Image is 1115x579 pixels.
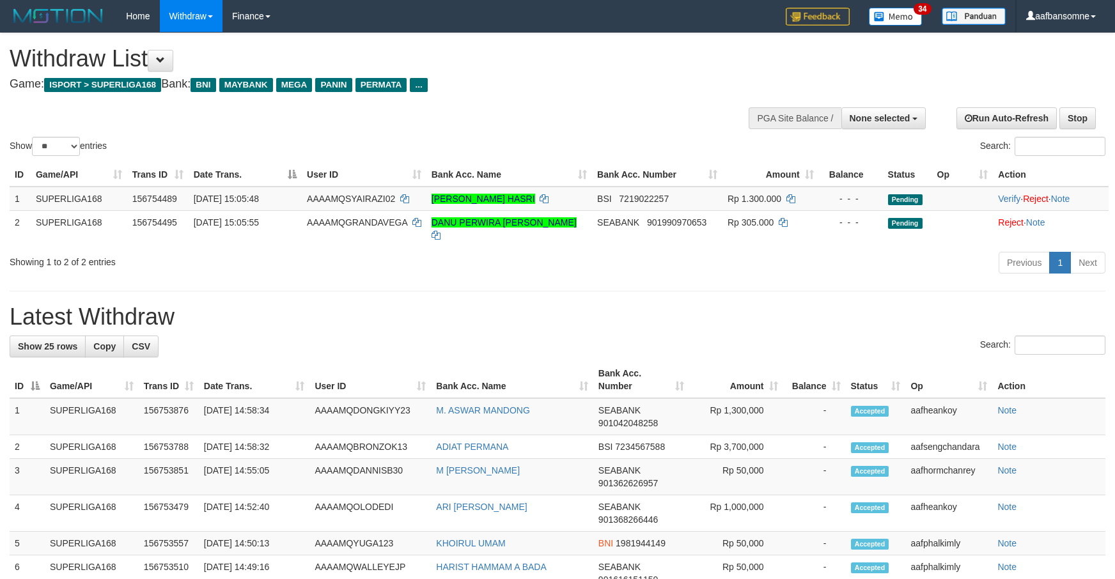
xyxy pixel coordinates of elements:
[139,435,199,459] td: 156753788
[905,532,992,555] td: aafphalkimly
[123,336,159,357] a: CSV
[1051,194,1070,204] a: Note
[851,562,889,573] span: Accepted
[10,336,86,357] a: Show 25 rows
[1026,217,1045,228] a: Note
[689,362,783,398] th: Amount: activate to sort column ascending
[783,459,846,495] td: -
[598,538,613,548] span: BNI
[914,3,931,15] span: 34
[45,435,139,459] td: SUPERLIGA168
[689,459,783,495] td: Rp 50,000
[10,6,107,26] img: MOTION_logo.png
[728,217,774,228] span: Rp 305.000
[276,78,313,92] span: MEGA
[139,459,199,495] td: 156753851
[841,107,926,129] button: None selected
[783,362,846,398] th: Balance: activate to sort column ascending
[997,502,1017,512] a: Note
[309,532,431,555] td: AAAAMQYUGA123
[45,459,139,495] td: SUPERLIGA168
[783,495,846,532] td: -
[615,442,665,452] span: Copy 7234567588 to clipboard
[980,336,1105,355] label: Search:
[191,78,215,92] span: BNI
[992,362,1105,398] th: Action
[436,442,508,452] a: ADIAT PERMANA
[888,194,923,205] span: Pending
[31,187,127,211] td: SUPERLIGA168
[905,459,992,495] td: aafhormchanrey
[307,217,407,228] span: AAAAMQGRANDAVEGA
[309,398,431,435] td: AAAAMQDONGKIYY23
[85,336,124,357] a: Copy
[598,514,658,525] span: Copy 901368266446 to clipboard
[1070,252,1105,274] a: Next
[846,362,906,398] th: Status: activate to sort column ascending
[689,532,783,555] td: Rp 50,000
[619,194,669,204] span: Copy 7219022257 to clipboard
[783,435,846,459] td: -
[45,495,139,532] td: SUPERLIGA168
[199,362,310,398] th: Date Trans.: activate to sort column ascending
[888,218,923,229] span: Pending
[10,78,731,91] h4: Game: Bank:
[436,465,520,475] a: M [PERSON_NAME]
[851,539,889,550] span: Accepted
[728,194,781,204] span: Rp 1.300.000
[132,217,177,228] span: 156754495
[189,163,302,187] th: Date Trans.: activate to sort column descending
[436,562,546,572] a: HARIST HAMMAM A BADA
[10,398,45,435] td: 1
[905,435,992,459] td: aafsengchandara
[993,163,1109,187] th: Action
[819,163,883,187] th: Balance
[598,442,613,452] span: BSI
[10,137,107,156] label: Show entries
[1015,336,1105,355] input: Search:
[997,442,1017,452] a: Note
[139,532,199,555] td: 156753557
[997,465,1017,475] a: Note
[10,435,45,459] td: 2
[689,435,783,459] td: Rp 3,700,000
[10,46,731,72] h1: Withdraw List
[1023,194,1049,204] a: Reject
[432,217,577,228] a: DANU PERWIRA [PERSON_NAME]
[824,216,878,229] div: - - -
[10,163,31,187] th: ID
[689,398,783,435] td: Rp 1,300,000
[309,459,431,495] td: AAAAMQDANNISB30
[942,8,1006,25] img: panduan.png
[194,194,259,204] span: [DATE] 15:05:48
[598,465,641,475] span: SEABANK
[869,8,923,26] img: Button%20Memo.svg
[998,217,1024,228] a: Reject
[426,163,592,187] th: Bank Acc. Name: activate to sort column ascending
[647,217,706,228] span: Copy 901990970653 to clipboard
[783,398,846,435] td: -
[905,362,992,398] th: Op: activate to sort column ascending
[10,304,1105,330] h1: Latest Withdraw
[997,562,1017,572] a: Note
[32,137,80,156] select: Showentries
[10,532,45,555] td: 5
[10,210,31,247] td: 2
[598,502,641,512] span: SEABANK
[997,405,1017,415] a: Note
[689,495,783,532] td: Rp 1,000,000
[132,194,177,204] span: 156754489
[592,163,722,187] th: Bank Acc. Number: activate to sort column ascending
[219,78,273,92] span: MAYBANK
[309,495,431,532] td: AAAAMQOLODEDI
[997,538,1017,548] a: Note
[616,538,666,548] span: Copy 1981944149 to clipboard
[199,495,310,532] td: [DATE] 14:52:40
[45,398,139,435] td: SUPERLIGA168
[598,478,658,488] span: Copy 901362626957 to clipboard
[851,502,889,513] span: Accepted
[139,362,199,398] th: Trans ID: activate to sort column ascending
[31,210,127,247] td: SUPERLIGA168
[598,562,641,572] span: SEABANK
[1049,252,1071,274] a: 1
